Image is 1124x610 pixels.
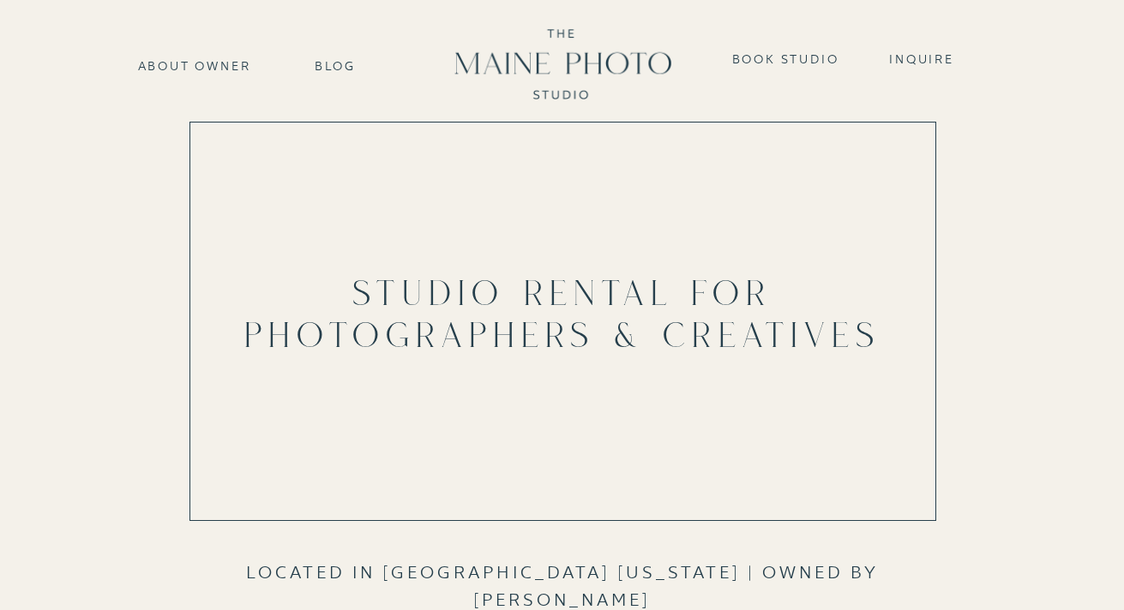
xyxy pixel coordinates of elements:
[879,50,965,64] a: Inquire
[727,50,845,64] a: Book Studio
[292,57,379,71] a: Blog
[200,129,926,511] video: Your browser does not support the video tag.
[132,57,257,71] a: about Owner
[190,272,935,412] h1: Studio Rental for Photographers & Creatives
